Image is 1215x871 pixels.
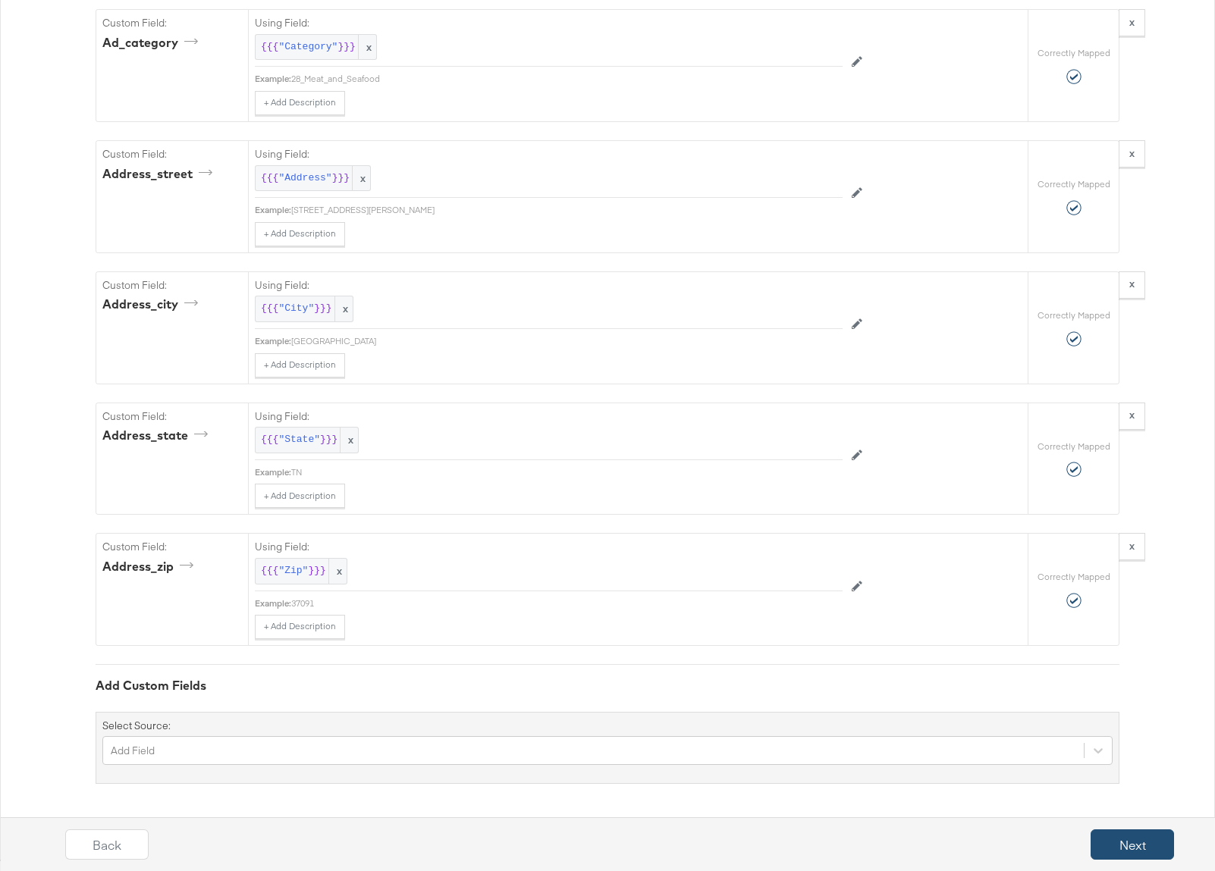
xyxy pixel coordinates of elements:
[1119,403,1145,430] button: x
[261,564,278,578] span: {{{
[358,35,376,60] span: x
[1129,277,1135,290] strong: x
[1038,178,1110,190] label: Correctly Mapped
[340,428,358,453] span: x
[320,433,337,447] span: }}}
[352,166,370,191] span: x
[102,278,242,293] label: Custom Field:
[255,409,843,424] label: Using Field:
[255,147,843,161] label: Using Field:
[328,559,347,584] span: x
[278,40,337,55] span: "Category"
[255,615,345,639] button: + Add Description
[1129,15,1135,29] strong: x
[291,204,843,216] div: [STREET_ADDRESS][PERSON_NAME]
[1038,309,1110,321] label: Correctly Mapped
[102,540,242,554] label: Custom Field:
[337,40,355,55] span: }}}
[1129,146,1135,160] strong: x
[255,353,345,378] button: + Add Description
[1129,408,1135,421] strong: x
[1119,140,1145,168] button: x
[291,73,843,85] div: 28_Meat_and_Seafood
[255,91,345,115] button: + Add Description
[1119,533,1145,560] button: x
[334,296,353,321] span: x
[102,16,242,30] label: Custom Field:
[261,40,278,55] span: {{{
[261,433,278,447] span: {{{
[102,558,199,575] div: address_zip
[291,335,843,347] div: [GEOGRAPHIC_DATA]
[111,744,155,758] div: Add Field
[278,171,331,186] span: "Address"
[1091,829,1174,860] button: Next
[255,278,843,293] label: Using Field:
[102,409,242,424] label: Custom Field:
[1038,440,1110,453] label: Correctly Mapped
[102,427,213,444] div: address_state
[255,222,345,246] button: + Add Description
[102,296,203,313] div: address_city
[102,719,171,733] label: Select Source:
[314,302,331,316] span: }}}
[255,466,291,478] div: Example:
[1119,271,1145,299] button: x
[278,564,308,578] span: "Zip"
[65,829,149,860] button: Back
[278,433,320,447] span: "State"
[255,204,291,216] div: Example:
[255,540,843,554] label: Using Field:
[255,484,345,508] button: + Add Description
[1119,9,1145,36] button: x
[291,597,843,609] div: 37091
[255,73,291,85] div: Example:
[291,466,843,478] div: TN
[255,16,843,30] label: Using Field:
[255,335,291,347] div: Example:
[1038,571,1110,583] label: Correctly Mapped
[102,147,242,161] label: Custom Field:
[261,171,278,186] span: {{{
[261,302,278,316] span: {{{
[1038,47,1110,59] label: Correctly Mapped
[102,34,203,52] div: ad_category
[332,171,350,186] span: }}}
[1129,539,1135,553] strong: x
[96,677,1119,694] div: Add Custom Fields
[255,597,291,609] div: Example:
[102,165,218,183] div: address_street
[308,564,325,578] span: }}}
[278,302,314,316] span: "City"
